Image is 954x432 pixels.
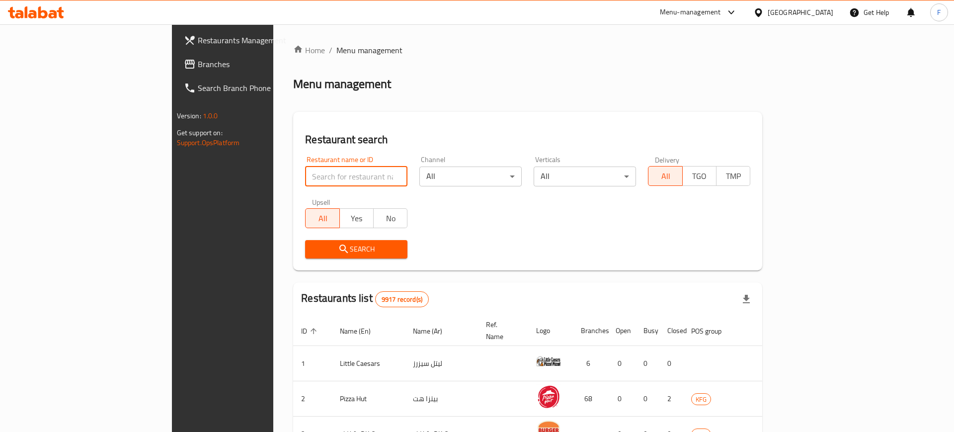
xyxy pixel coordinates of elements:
td: 68 [573,381,608,417]
td: 0 [636,381,659,417]
span: F [937,7,941,18]
a: Restaurants Management [176,28,331,52]
span: Get support on: [177,126,223,139]
th: Closed [659,316,683,346]
h2: Restaurants list [301,291,429,307]
span: Restaurants Management [198,34,323,46]
th: Logo [528,316,573,346]
span: Search [313,243,399,256]
span: Search Branch Phone [198,82,323,94]
span: All [652,169,678,183]
span: Ref. Name [486,319,516,343]
div: All [534,167,636,186]
td: Little Caesars [332,346,405,381]
button: Search [305,240,407,259]
td: 0 [608,381,636,417]
span: Name (Ar) [413,325,455,337]
div: Export file [734,287,758,311]
h2: Menu management [293,76,391,92]
span: 9917 record(s) [376,295,428,304]
a: Branches [176,52,331,76]
label: Upsell [312,198,330,205]
a: Support.OpsPlatform [177,136,240,149]
button: No [373,208,407,228]
a: Search Branch Phone [176,76,331,100]
th: Open [608,316,636,346]
span: Yes [344,211,370,226]
span: Branches [198,58,323,70]
td: بيتزا هت [405,381,478,417]
button: Yes [339,208,374,228]
td: 0 [608,346,636,381]
span: All [310,211,335,226]
button: All [305,208,339,228]
span: Menu management [336,44,402,56]
div: Total records count [375,291,429,307]
span: No [378,211,403,226]
td: 0 [659,346,683,381]
button: All [648,166,682,186]
span: ID [301,325,320,337]
div: All [419,167,522,186]
td: Pizza Hut [332,381,405,417]
div: [GEOGRAPHIC_DATA] [768,7,833,18]
nav: breadcrumb [293,44,762,56]
label: Delivery [655,156,680,163]
th: Busy [636,316,659,346]
button: TMP [716,166,750,186]
h2: Restaurant search [305,132,750,147]
img: Pizza Hut [536,384,561,409]
td: 2 [659,381,683,417]
button: TGO [682,166,716,186]
span: POS group [691,325,734,337]
span: 1.0.0 [203,109,218,122]
td: 6 [573,346,608,381]
span: TMP [720,169,746,183]
span: Name (En) [340,325,384,337]
input: Search for restaurant name or ID.. [305,167,407,186]
span: KFG [692,394,711,405]
span: TGO [687,169,713,183]
div: Menu-management [660,6,721,18]
span: Version: [177,109,201,122]
img: Little Caesars [536,349,561,374]
td: ليتل سيزرز [405,346,478,381]
th: Branches [573,316,608,346]
td: 0 [636,346,659,381]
